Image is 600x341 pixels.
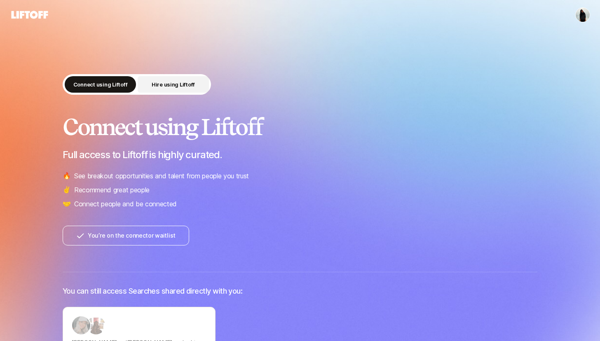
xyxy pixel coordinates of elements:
p: Hire using Liftoff [152,80,195,89]
button: ayushi agarwal [575,7,590,22]
span: 🔥 [63,170,71,181]
p: Connect using Liftoff [73,80,128,89]
p: Recommend great people [74,185,150,195]
p: Full access to Liftoff is highly curated. [63,149,537,161]
img: ayushi agarwal [576,8,590,22]
span: 🤝 [63,199,71,209]
span: ✌️ [63,185,71,195]
button: You’re on the connector waitlist [63,226,189,245]
p: Connect people and be connected [74,199,177,209]
h2: Connect using Liftoff [63,114,537,139]
p: You can still access Searches shared directly with you: [63,285,242,297]
p: See breakout opportunities and talent from people you trust [74,170,249,181]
